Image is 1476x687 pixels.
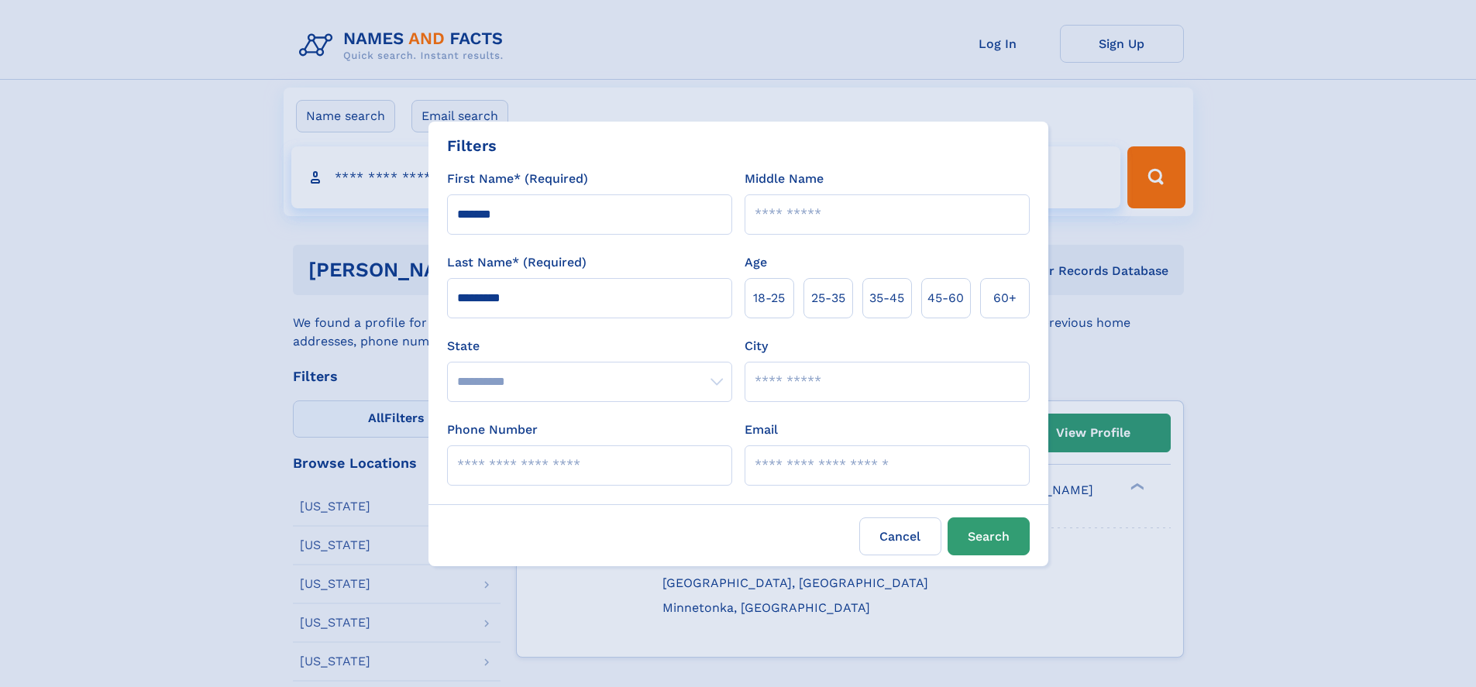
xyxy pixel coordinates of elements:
[447,134,497,157] div: Filters
[993,289,1017,307] span: 60+
[811,289,845,307] span: 25‑35
[869,289,904,307] span: 35‑45
[447,421,538,439] label: Phone Number
[447,170,588,188] label: First Name* (Required)
[948,517,1030,555] button: Search
[447,253,587,272] label: Last Name* (Required)
[745,337,768,356] label: City
[745,170,824,188] label: Middle Name
[927,289,964,307] span: 45‑60
[753,289,785,307] span: 18‑25
[745,421,778,439] label: Email
[447,337,732,356] label: State
[745,253,767,272] label: Age
[859,517,941,555] label: Cancel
